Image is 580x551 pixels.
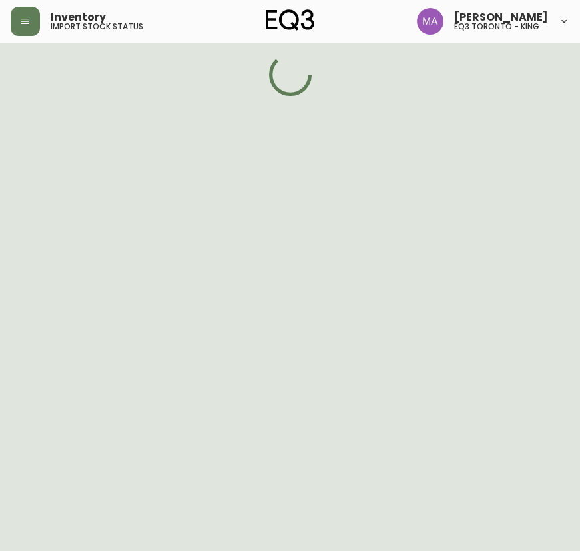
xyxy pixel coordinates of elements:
[454,12,548,23] span: [PERSON_NAME]
[266,9,315,31] img: logo
[417,8,443,35] img: 4f0989f25cbf85e7eb2537583095d61e
[51,12,106,23] span: Inventory
[51,23,143,31] h5: import stock status
[454,23,539,31] h5: eq3 toronto - king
